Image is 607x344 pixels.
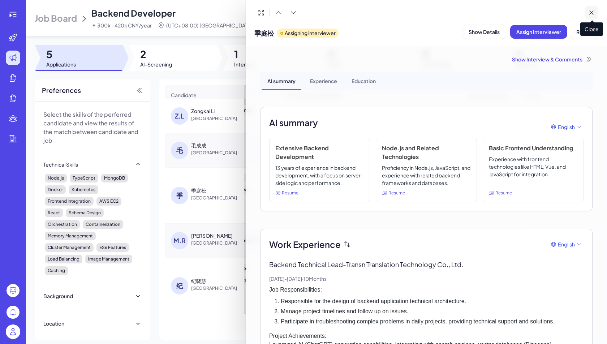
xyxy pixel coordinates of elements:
[558,123,575,131] span: English
[275,164,364,187] p: 13 years of experience in backend development, with a focus on server-side logic and performance.
[489,144,577,152] h3: Basic Frontend Understanding
[469,29,500,35] span: Show Details
[382,144,470,161] h3: Node.js and Related Technologies
[304,72,343,90] div: Experience
[275,144,364,161] h3: Extensive Backend Development
[576,29,592,35] span: Reject
[282,190,298,196] span: Resume
[281,307,584,316] li: Manage project timelines and follow up on issues.
[510,25,567,39] button: Assign Interviewer
[269,285,584,294] p: Job Responsibilities:
[489,155,577,187] p: Experience with frontend technologies like HTML, Vue, and JavaScript for integration.
[516,29,561,35] span: Assign Interviewer
[254,28,274,38] span: 季庭松
[580,22,603,36] span: Close
[285,29,336,37] p: Assigning interviewer
[269,259,584,269] p: Backend Technical Lead - Transn Translation Technology Co., Ltd.
[281,297,584,306] li: Responsible for the design of backend application technical architecture.
[558,241,575,248] span: English
[570,25,598,39] button: Reject
[382,164,470,187] p: Proficiency in Node.js, JavaScript, and experience with related backend frameworks and databases.
[495,190,512,196] span: Resume
[269,116,318,129] h2: AI summary
[262,72,301,90] div: AI summary
[269,238,341,251] span: Work Experience
[346,72,382,90] div: Education
[260,56,593,63] div: Show Interview & Comments
[269,275,584,283] p: [DATE] - [DATE] · 10 Months
[281,317,584,326] li: Participate in troubleshooting complex problems in daily projects, providing technical support an...
[462,25,506,39] button: Show Details
[388,190,405,196] span: Resume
